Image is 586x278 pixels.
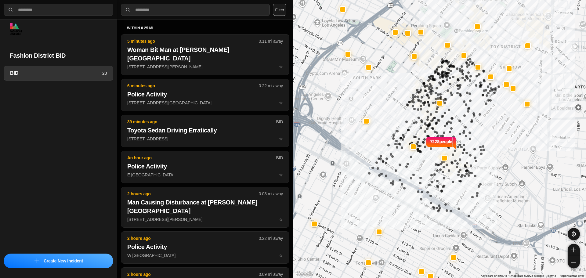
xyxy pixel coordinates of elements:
[127,45,283,63] h2: Woman Bit Man at [PERSON_NAME][GEOGRAPHIC_DATA]
[34,258,39,263] img: icon
[259,38,283,44] p: 0.11 mi away
[121,151,289,183] button: An hour agoBIDPolice ActivityE [GEOGRAPHIC_DATA]star
[4,254,113,268] button: iconCreate New Incident
[121,100,289,105] a: 6 minutes ago0.22 mi awayPolice Activity[STREET_ADDRESS][GEOGRAPHIC_DATA]star
[481,274,507,278] button: Keyboard shortcuts
[121,187,289,228] button: 2 hours ago0.03 mi awayMan Causing Disturbance at [PERSON_NAME][GEOGRAPHIC_DATA][STREET_ADDRESS][...
[571,231,577,237] img: recenter
[127,252,283,258] p: W [GEOGRAPHIC_DATA]
[44,258,83,264] p: Create New Incident
[102,70,107,76] p: 20
[295,270,315,278] a: Open this area in Google Maps (opens a new window)
[127,198,283,215] h2: Man Causing Disturbance at [PERSON_NAME][GEOGRAPHIC_DATA]
[10,51,107,60] h2: Fashion District BID
[4,66,113,81] a: BID20
[127,162,283,171] h2: Police Activity
[127,243,283,251] h2: Police Activity
[127,38,259,44] p: 5 minutes ago
[279,100,283,105] span: star
[121,231,289,264] button: 2 hours ago0.22 mi awayPolice ActivityW [GEOGRAPHIC_DATA]star
[568,244,580,256] button: zoom-in
[121,64,289,69] a: 5 minutes ago0.11 mi awayWoman Bit Man at [PERSON_NAME][GEOGRAPHIC_DATA][STREET_ADDRESS][PERSON_N...
[127,100,283,106] p: [STREET_ADDRESS][GEOGRAPHIC_DATA]
[10,23,22,35] img: logo
[121,115,289,147] button: 39 minutes agoBIDToyota Sedan Driving Erratically[STREET_ADDRESS]star
[279,172,283,177] span: star
[259,191,283,197] p: 0.03 mi away
[121,34,289,75] button: 5 minutes ago0.11 mi awayWoman Bit Man at [PERSON_NAME][GEOGRAPHIC_DATA][STREET_ADDRESS][PERSON_N...
[452,136,457,150] img: notch
[568,256,580,268] button: zoom-out
[430,139,453,152] p: 7228 people
[121,136,289,141] a: 39 minutes agoBIDToyota Sedan Driving Erratically[STREET_ADDRESS]star
[121,79,289,111] button: 6 minutes ago0.22 mi awayPolice Activity[STREET_ADDRESS][GEOGRAPHIC_DATA]star
[279,136,283,141] span: star
[127,172,283,178] p: E [GEOGRAPHIC_DATA]
[568,228,580,240] button: recenter
[127,90,283,99] h2: Police Activity
[259,83,283,89] p: 0.22 mi away
[273,4,286,16] button: Filter
[279,217,283,222] span: star
[571,247,576,252] img: zoom-in
[8,7,14,13] img: search
[127,235,259,241] p: 2 hours ago
[276,119,283,125] p: BID
[127,83,259,89] p: 6 minutes ago
[121,172,289,177] a: An hour agoBIDPolice ActivityE [GEOGRAPHIC_DATA]star
[259,271,283,277] p: 0.09 mi away
[511,274,544,277] span: Map data ©2025 Google
[121,253,289,258] a: 2 hours ago0.22 mi awayPolice ActivityW [GEOGRAPHIC_DATA]star
[127,64,283,70] p: [STREET_ADDRESS][PERSON_NAME]
[127,136,283,142] p: [STREET_ADDRESS]
[295,270,315,278] img: Google
[548,274,556,277] a: Terms (opens in new tab)
[571,260,576,265] img: zoom-out
[127,126,283,135] h2: Toyota Sedan Driving Erratically
[276,155,283,161] p: BID
[10,70,102,77] h3: BID
[121,217,289,222] a: 2 hours ago0.03 mi awayMan Causing Disturbance at [PERSON_NAME][GEOGRAPHIC_DATA][STREET_ADDRESS][...
[560,274,584,277] a: Report a map error
[125,7,131,13] img: search
[127,119,276,125] p: 39 minutes ago
[127,216,283,222] p: [STREET_ADDRESS][PERSON_NAME]
[259,235,283,241] p: 0.22 mi away
[127,26,283,31] h5: within 0.25 mi
[279,64,283,69] span: star
[425,136,430,150] img: notch
[279,253,283,258] span: star
[127,271,259,277] p: 2 hours ago
[127,155,276,161] p: An hour ago
[127,191,259,197] p: 2 hours ago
